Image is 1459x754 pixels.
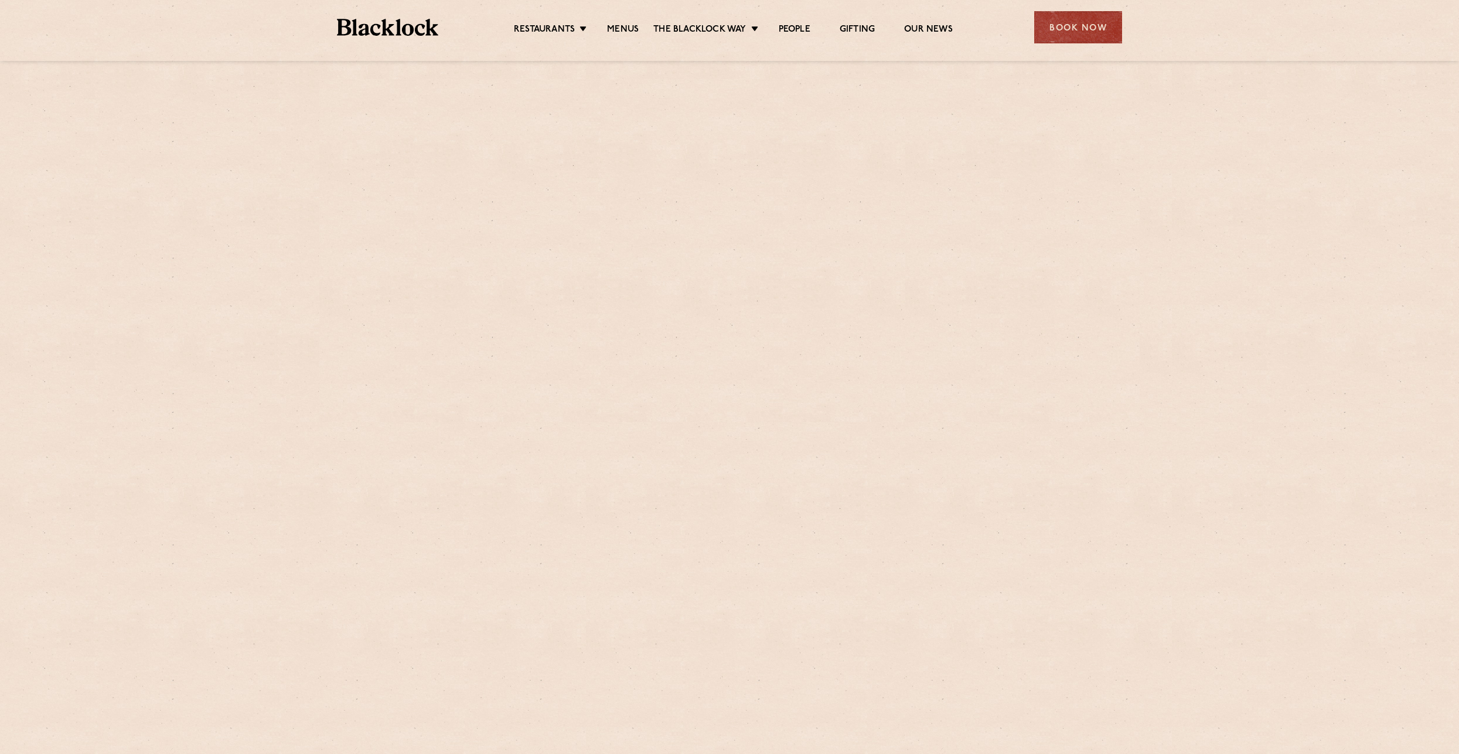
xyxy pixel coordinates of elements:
a: Gifting [840,24,875,37]
div: Book Now [1034,11,1122,43]
a: People [779,24,810,37]
a: Menus [607,24,639,37]
a: Restaurants [514,24,575,37]
a: The Blacklock Way [653,24,746,37]
a: Our News [904,24,953,37]
img: BL_Textured_Logo-footer-cropped.svg [337,19,438,36]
